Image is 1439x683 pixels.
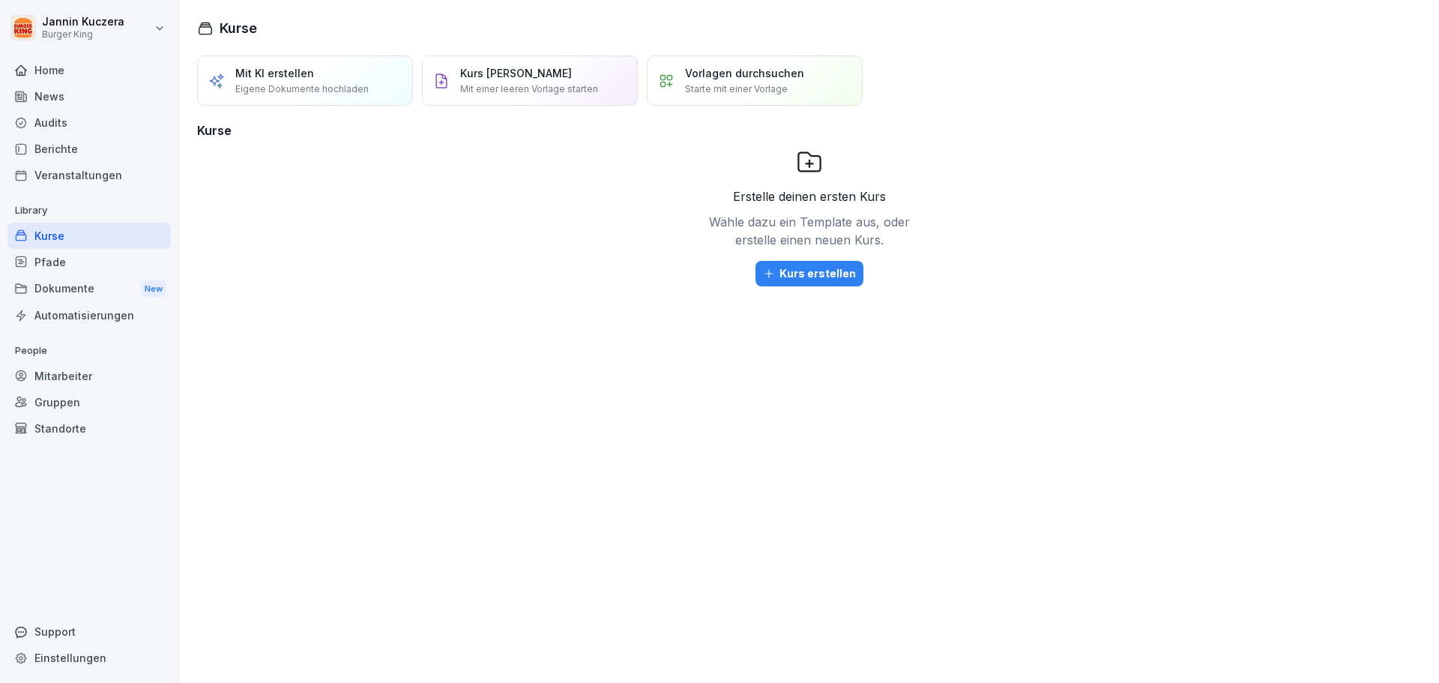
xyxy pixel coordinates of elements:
[7,339,171,363] p: People
[763,265,856,282] div: Kurs erstellen
[220,18,257,38] h1: Kurse
[755,261,863,286] button: Kurs erstellen
[141,280,166,298] div: New
[235,65,314,81] p: Mit KI erstellen
[7,389,171,415] a: Gruppen
[7,57,171,83] a: Home
[7,136,171,162] a: Berichte
[7,162,171,188] a: Veranstaltungen
[460,82,598,96] p: Mit einer leeren Vorlage starten
[460,65,572,81] p: Kurs [PERSON_NAME]
[42,16,124,28] p: Jannin Kuczera
[7,83,171,109] a: News
[705,213,914,249] p: Wähle dazu ein Template aus, oder erstelle einen neuen Kurs.
[733,187,886,205] p: Erstelle deinen ersten Kurs
[7,223,171,249] a: Kurse
[7,199,171,223] p: Library
[7,109,171,136] a: Audits
[7,275,171,303] div: Dokumente
[235,82,369,96] p: Eigene Dokumente hochladen
[7,249,171,275] a: Pfade
[197,121,1421,139] h3: Kurse
[7,415,171,442] a: Standorte
[685,65,804,81] p: Vorlagen durchsuchen
[7,302,171,328] a: Automatisierungen
[685,82,788,96] p: Starte mit einer Vorlage
[7,363,171,389] a: Mitarbeiter
[42,29,124,40] p: Burger King
[7,275,171,303] a: DokumenteNew
[7,645,171,671] a: Einstellungen
[7,619,171,645] div: Support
